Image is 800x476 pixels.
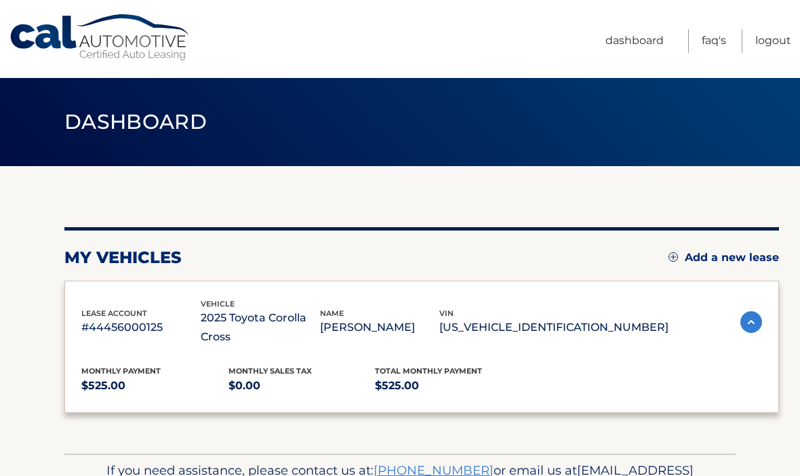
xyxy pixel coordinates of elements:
span: vin [439,309,454,318]
p: $525.00 [81,376,228,395]
a: Cal Automotive [9,14,192,62]
span: lease account [81,309,147,318]
p: $0.00 [228,376,376,395]
span: Total Monthly Payment [375,366,482,376]
span: Dashboard [64,109,207,134]
a: FAQ's [702,29,726,53]
p: $525.00 [375,376,522,395]
img: add.svg [668,252,678,262]
p: [US_VEHICLE_IDENTIFICATION_NUMBER] [439,318,668,337]
h2: my vehicles [64,247,182,268]
a: Add a new lease [668,251,779,264]
img: accordion-active.svg [740,311,762,333]
span: Monthly Payment [81,366,161,376]
a: Logout [755,29,791,53]
span: name [320,309,344,318]
p: 2025 Toyota Corolla Cross [201,309,320,346]
a: Dashboard [605,29,664,53]
p: #44456000125 [81,318,201,337]
span: Monthly sales Tax [228,366,312,376]
span: vehicle [201,299,235,309]
p: [PERSON_NAME] [320,318,439,337]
